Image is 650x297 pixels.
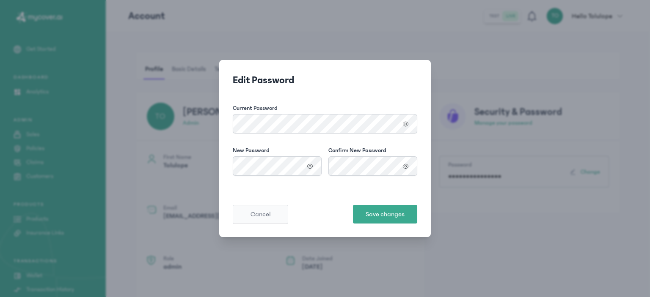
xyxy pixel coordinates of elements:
h3: Edit Password [233,74,417,87]
button: Cancel [233,205,288,223]
label: New Password [233,146,270,155]
span: Save changes [366,209,405,219]
button: Save changes [353,205,417,223]
label: Current Password [233,104,278,112]
span: Cancel [251,209,271,219]
label: Confirm New Password [328,146,386,155]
